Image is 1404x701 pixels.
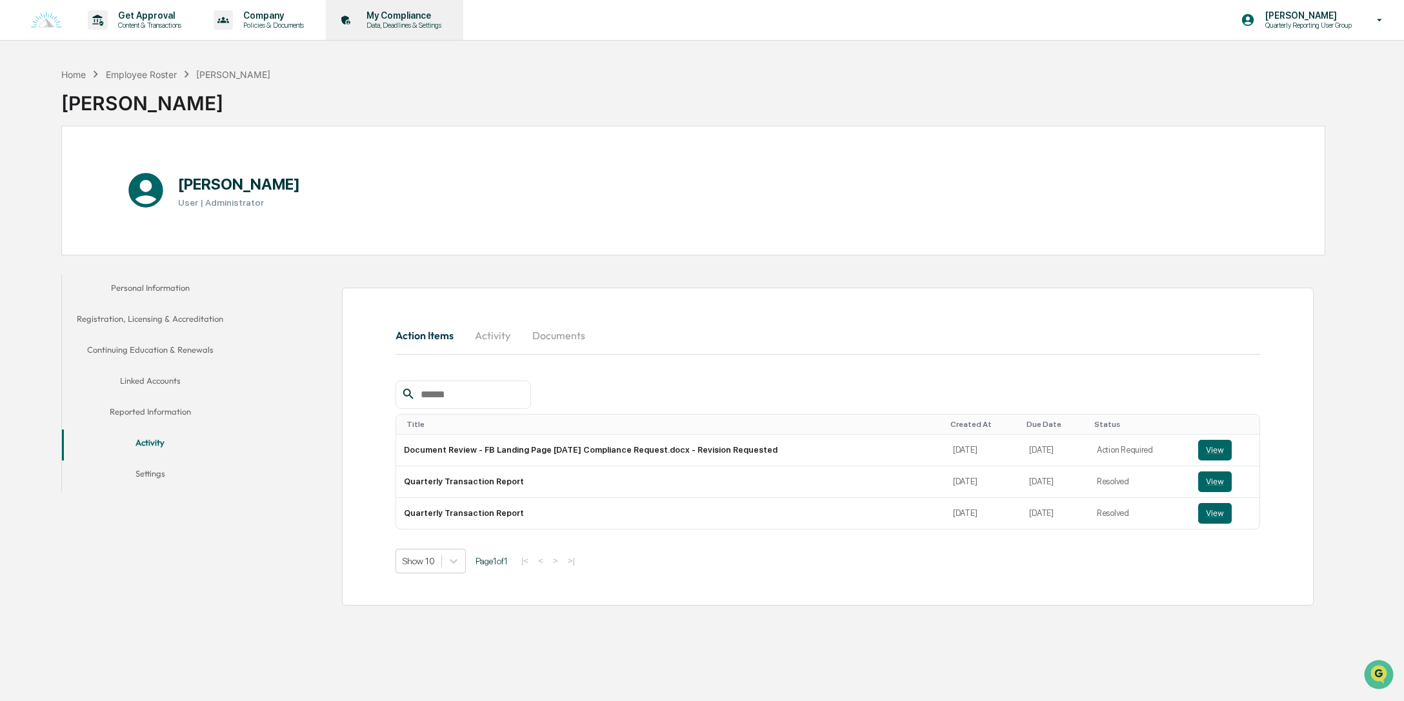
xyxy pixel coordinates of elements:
h1: [PERSON_NAME] [178,175,300,193]
a: View [1198,503,1252,524]
div: 🗄️ [94,164,104,174]
td: Resolved [1089,466,1190,498]
span: Page 1 of 1 [476,556,508,566]
td: Resolved [1089,498,1190,529]
a: Powered byPylon [91,218,156,228]
p: [PERSON_NAME] [1255,10,1358,21]
button: Continuing Education & Renewals [62,337,238,368]
span: Data Lookup [26,187,81,200]
td: Quarterly Transaction Report [396,466,945,498]
div: secondary tabs example [62,275,238,491]
td: [DATE] [945,435,1022,466]
button: View [1198,471,1232,492]
div: [PERSON_NAME] [196,69,270,80]
div: Toggle SortBy [1027,420,1083,429]
img: 1746055101610-c473b297-6a78-478c-a979-82029cc54cd1 [13,99,36,122]
a: 🗄️Attestations [88,157,165,181]
a: View [1198,471,1252,492]
button: Action Items [396,320,464,351]
p: How can we help? [13,27,235,48]
div: Toggle SortBy [1201,420,1254,429]
p: Data, Deadlines & Settings [356,21,448,30]
p: Get Approval [108,10,188,21]
button: Documents [522,320,596,351]
span: Attestations [106,163,160,175]
button: > [549,555,562,566]
div: Toggle SortBy [1094,420,1185,429]
p: Company [233,10,310,21]
button: Activity [62,429,238,460]
div: Employee Roster [106,69,177,80]
p: Quarterly Reporting User Group [1255,21,1358,30]
button: Settings [62,460,238,491]
button: Activity [464,320,522,351]
div: 🖐️ [13,164,23,174]
td: Action Required [1089,435,1190,466]
td: [DATE] [1021,498,1088,529]
button: < [534,555,547,566]
a: View [1198,440,1252,460]
div: Toggle SortBy [950,420,1017,429]
a: 🔎Data Lookup [8,182,86,205]
div: secondary tabs example [396,320,1260,351]
p: Content & Transactions [108,21,188,30]
button: Linked Accounts [62,368,238,399]
button: Personal Information [62,275,238,306]
span: Pylon [128,219,156,228]
button: View [1198,440,1232,460]
div: Home [61,69,86,80]
div: [PERSON_NAME] [61,81,270,115]
button: View [1198,503,1232,524]
span: Preclearance [26,163,83,175]
button: >| [564,555,579,566]
p: My Compliance [356,10,448,21]
button: |< [517,555,532,566]
div: 🔎 [13,188,23,199]
td: Document Review - FB Landing Page [DATE] Compliance Request.docx - Revision Requested [396,435,945,466]
div: Toggle SortBy [406,420,940,429]
a: 🖐️Preclearance [8,157,88,181]
td: Quarterly Transaction Report [396,498,945,529]
button: Registration, Licensing & Accreditation [62,306,238,337]
td: [DATE] [1021,466,1088,498]
button: Reported Information [62,399,238,429]
td: [DATE] [945,466,1022,498]
button: Start new chat [219,103,235,118]
td: [DATE] [1021,435,1088,466]
iframe: Open customer support [1363,658,1398,693]
td: [DATE] [945,498,1022,529]
img: logo [31,12,62,29]
p: Policies & Documents [233,21,310,30]
h3: User | Administrator [178,197,300,208]
div: Start new chat [44,99,212,112]
div: We're available if you need us! [44,112,163,122]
